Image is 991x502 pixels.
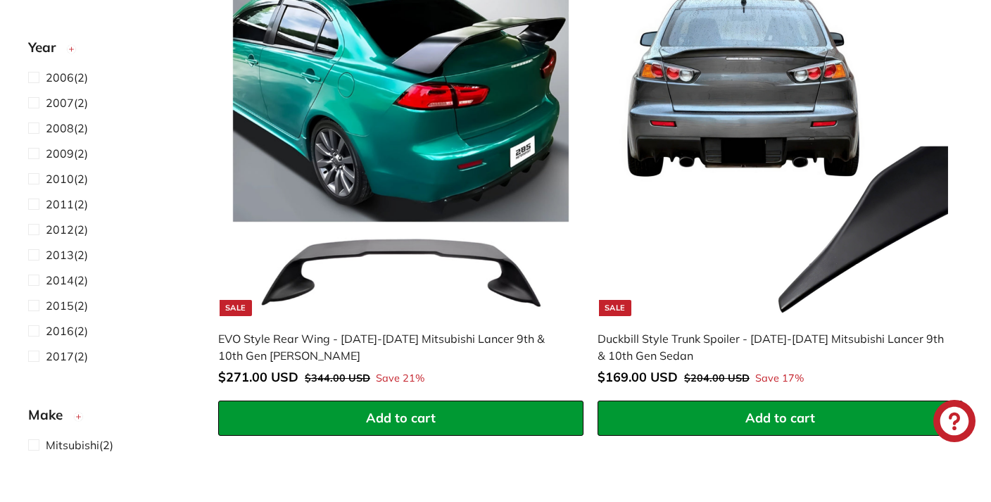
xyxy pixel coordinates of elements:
[46,69,88,86] span: (2)
[46,146,74,161] span: 2009
[46,322,88,339] span: (2)
[46,324,74,338] span: 2016
[46,273,74,287] span: 2014
[218,369,298,385] span: $271.00 USD
[28,401,196,436] button: Make
[929,400,980,446] inbox-online-store-chat: Shopify online store chat
[376,371,424,387] span: Save 21%
[28,37,66,58] span: Year
[46,196,88,213] span: (2)
[46,438,99,452] span: Mitsubishi
[46,297,88,314] span: (2)
[28,33,196,68] button: Year
[684,372,750,384] span: $204.00 USD
[46,120,88,137] span: (2)
[46,94,88,111] span: (2)
[46,70,74,84] span: 2006
[46,299,74,313] span: 2015
[46,145,88,162] span: (2)
[598,369,678,385] span: $169.00 USD
[46,272,88,289] span: (2)
[745,410,815,426] span: Add to cart
[46,170,88,187] span: (2)
[46,349,74,363] span: 2017
[28,405,73,425] span: Make
[366,410,436,426] span: Add to cart
[46,221,88,238] span: (2)
[218,401,583,436] button: Add to cart
[220,300,252,316] div: Sale
[46,197,74,211] span: 2011
[46,246,88,263] span: (2)
[598,330,949,364] div: Duckbill Style Trunk Spoiler - [DATE]-[DATE] Mitsubishi Lancer 9th & 10th Gen Sedan
[46,172,74,186] span: 2010
[46,96,74,110] span: 2007
[305,372,370,384] span: $344.00 USD
[46,437,113,453] span: (2)
[599,300,631,316] div: Sale
[46,348,88,365] span: (2)
[218,330,569,364] div: EVO Style Rear Wing - [DATE]-[DATE] Mitsubishi Lancer 9th & 10th Gen [PERSON_NAME]
[46,222,74,237] span: 2012
[598,401,963,436] button: Add to cart
[46,248,74,262] span: 2013
[755,371,804,387] span: Save 17%
[46,121,74,135] span: 2008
